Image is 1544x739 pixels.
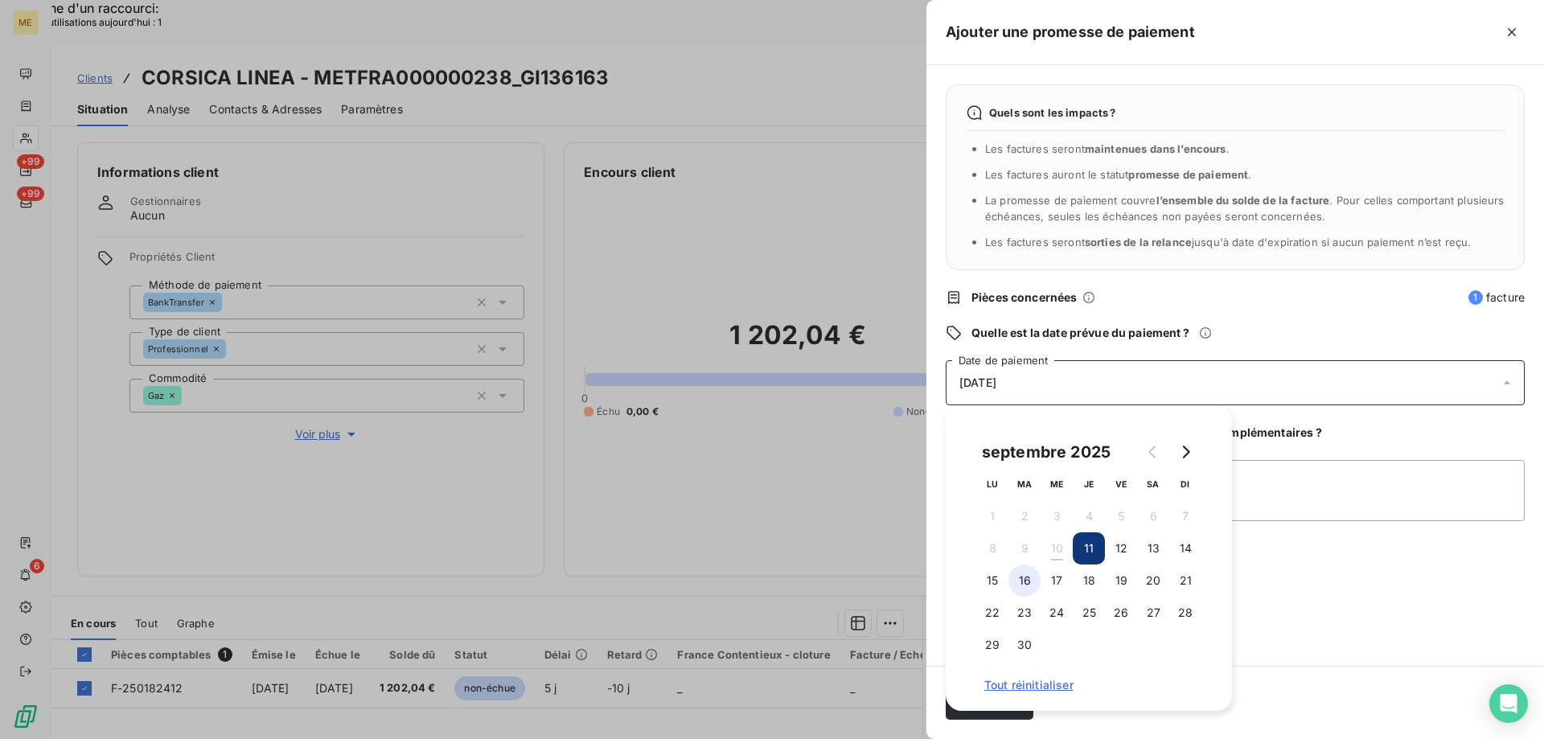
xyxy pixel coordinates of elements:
span: Pièces concernées [971,289,1078,306]
span: Quels sont les impacts ? [989,106,1116,119]
button: 6 [1137,500,1169,532]
button: 7 [1169,500,1201,532]
button: 13 [1137,532,1169,565]
span: facture [1468,289,1525,306]
button: 26 [1105,597,1137,629]
span: La promesse de paiement couvre . Pour celles comportant plusieurs échéances, seules les échéances... [985,194,1505,223]
button: 18 [1073,565,1105,597]
button: 17 [1041,565,1073,597]
button: 14 [1169,532,1201,565]
span: maintenues dans l’encours [1085,142,1226,155]
span: Quelle est la date prévue du paiement ? [971,325,1189,341]
div: septembre 2025 [976,439,1116,465]
span: promesse de paiement [1128,168,1248,181]
button: 25 [1073,597,1105,629]
span: Les factures seront jusqu'à date d'expiration si aucun paiement n’est reçu. [985,236,1471,248]
button: 24 [1041,597,1073,629]
span: Les factures seront . [985,142,1230,155]
th: mardi [1008,468,1041,500]
button: Go to next month [1169,436,1201,468]
button: 30 [1008,629,1041,661]
th: dimanche [1169,468,1201,500]
button: 21 [1169,565,1201,597]
button: 5 [1105,500,1137,532]
span: Les factures auront le statut . [985,168,1252,181]
th: samedi [1137,468,1169,500]
span: Tout réinitialiser [984,679,1193,692]
span: l’ensemble du solde de la facture [1156,194,1330,207]
span: sorties de la relance [1085,236,1192,248]
button: 19 [1105,565,1137,597]
button: 23 [1008,597,1041,629]
button: 28 [1169,597,1201,629]
span: 1 [1468,290,1483,305]
button: 20 [1137,565,1169,597]
h5: Ajouter une promesse de paiement [946,21,1195,43]
th: jeudi [1073,468,1105,500]
button: 22 [976,597,1008,629]
button: 2 [1008,500,1041,532]
button: 29 [976,629,1008,661]
button: Go to previous month [1137,436,1169,468]
th: vendredi [1105,468,1137,500]
button: 1 [976,500,1008,532]
button: 4 [1073,500,1105,532]
button: 11 [1073,532,1105,565]
button: 12 [1105,532,1137,565]
button: 9 [1008,532,1041,565]
div: Open Intercom Messenger [1489,684,1528,723]
th: mercredi [1041,468,1073,500]
span: [DATE] [959,376,996,389]
button: 27 [1137,597,1169,629]
button: 8 [976,532,1008,565]
button: 3 [1041,500,1073,532]
button: 15 [976,565,1008,597]
button: 10 [1041,532,1073,565]
button: 16 [1008,565,1041,597]
th: lundi [976,468,1008,500]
